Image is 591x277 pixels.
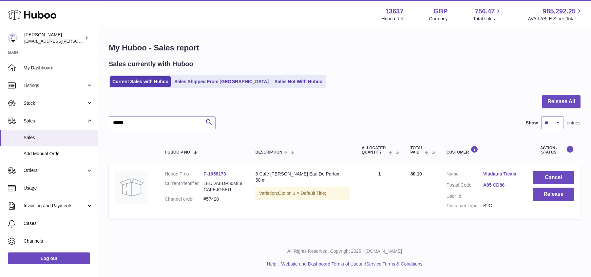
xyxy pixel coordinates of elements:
dd: B2C [483,203,520,209]
span: 756.47 [475,7,495,16]
a: 985,292.25 AVAILABLE Stock Total [528,7,583,22]
a: Sales Shipped From [GEOGRAPHIC_DATA] [172,76,271,87]
a: A85 CD86 [483,182,520,188]
span: Usage [24,185,93,191]
button: Release [533,188,574,201]
div: Action / Status [533,146,574,155]
dt: Customer Type [447,203,483,209]
span: Description [256,150,282,155]
span: Sales [24,118,86,124]
span: Channels [24,238,93,244]
div: 8 Café [PERSON_NAME] Eau De Parfum - 50 ml [256,171,349,183]
span: [EMAIL_ADDRESS][PERSON_NAME][DOMAIN_NAME] [24,38,131,44]
button: Cancel [533,171,574,184]
a: Sales Not With Huboo [272,76,325,87]
div: [PERSON_NAME] [24,32,83,44]
span: Listings [24,83,86,89]
a: Vladiana Ticala [483,171,520,177]
a: Log out [8,252,90,264]
td: 1 [355,164,404,219]
p: All Rights Reserved. Copyright 2025 - [DOMAIN_NAME] [104,248,586,254]
dt: Postal Code [447,182,483,190]
span: Stock [24,100,86,106]
span: Invoicing and Payments [24,203,86,209]
h2: Sales currently with Huboo [109,60,193,68]
dt: Channel order [165,196,203,202]
a: P-1058173 [203,171,226,176]
dt: Name [447,171,483,179]
a: Current Sales with Huboo [110,76,171,87]
strong: GBP [433,7,448,16]
span: Orders [24,167,86,174]
li: and [279,261,422,267]
span: Sales [24,135,93,141]
h1: My Huboo - Sales report [109,43,581,53]
button: Release All [542,95,581,108]
img: no-photo.jpg [115,171,148,204]
span: Cases [24,220,93,227]
span: AVAILABLE Stock Total [528,16,583,22]
dt: Huboo P no [165,171,203,177]
div: Huboo Ref [382,16,404,22]
span: Option 1 = Default Title; [278,191,326,196]
a: Service Terms & Conditions [366,261,423,267]
dd: #57428 [203,196,242,202]
div: Currency [429,16,448,22]
img: jonny@ledda.co [8,33,18,43]
span: 985,292.25 [543,7,576,16]
div: Customer [447,146,520,155]
dt: User Id [447,193,483,199]
label: Show [526,120,538,126]
dd: LEDDAEDP50ML8CAFEJOSEU [203,180,242,193]
span: Huboo P no [165,150,190,155]
a: 756.47 Total sales [473,7,502,22]
a: Help [267,261,276,267]
strong: 13637 [385,7,404,16]
span: Total sales [473,16,502,22]
a: Website and Dashboard Terms of Use [281,261,358,267]
dt: Current identifier [165,180,203,193]
span: Add Manual Order [24,151,93,157]
span: Total paid [410,146,423,155]
span: 80.10 [410,171,422,176]
span: entries [567,120,581,126]
div: Variation: [256,187,349,200]
span: ALLOCATED Quantity [362,146,387,155]
span: My Dashboard [24,65,93,71]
